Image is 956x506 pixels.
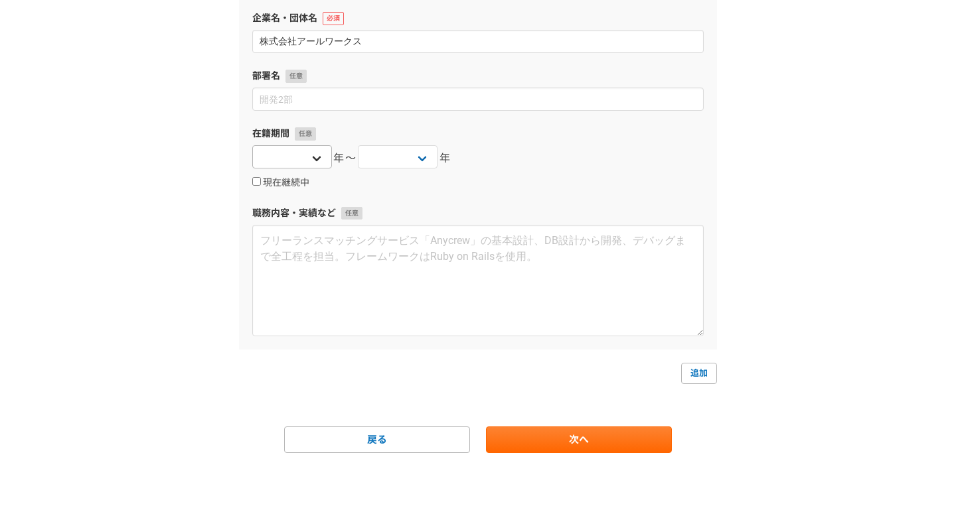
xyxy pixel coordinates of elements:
[252,69,704,83] label: 部署名
[439,151,451,166] span: 年
[252,88,704,111] input: 開発2部
[252,177,309,189] label: 現在継続中
[252,11,704,25] label: 企業名・団体名
[681,363,717,384] a: 追加
[252,206,704,220] label: 職務内容・実績など
[252,177,261,186] input: 現在継続中
[486,426,672,453] a: 次へ
[333,151,357,166] span: 年〜
[252,30,704,53] input: エニィクルー株式会社
[252,127,704,141] label: 在籍期間
[284,426,470,453] a: 戻る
